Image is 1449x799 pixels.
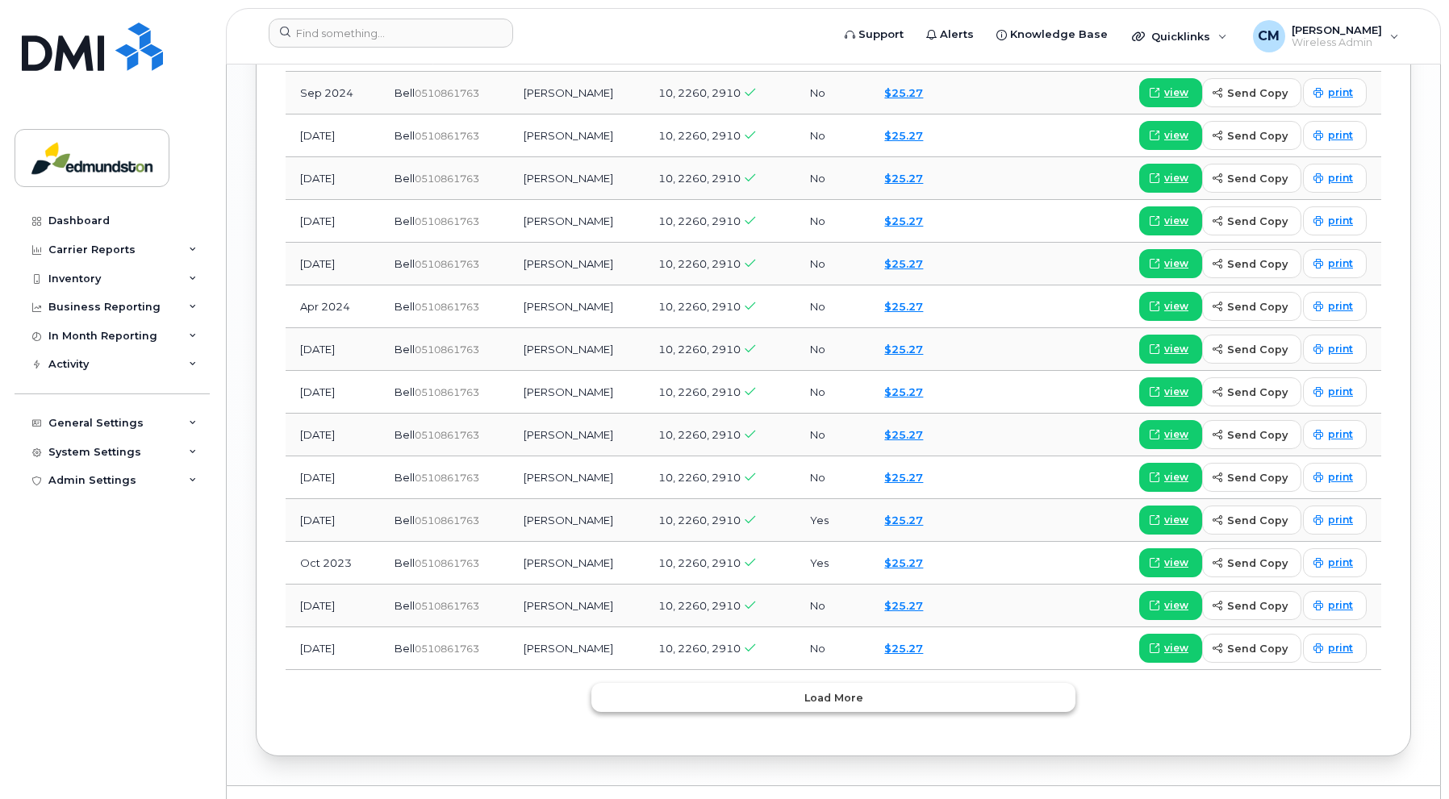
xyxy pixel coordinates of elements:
[1139,377,1202,406] a: view
[1328,299,1353,314] span: print
[1202,78,1301,107] button: send copy
[658,642,741,655] span: 10, 2260, 2910
[286,114,380,157] td: [DATE]
[1202,634,1301,663] button: send copy
[658,343,741,356] span: 10, 2260, 2910
[1227,85,1288,101] span: send copy
[658,556,741,569] span: 10, 2260, 2910
[658,599,741,612] span: 10, 2260, 2910
[1328,85,1353,100] span: print
[1227,256,1288,272] span: send copy
[1202,164,1301,193] button: send copy
[1139,463,1202,492] a: view
[395,428,415,441] span: Bell
[1328,171,1353,185] span: print
[1202,249,1301,278] button: send copy
[395,343,415,356] span: Bell
[884,129,923,142] a: $25.27
[658,129,741,142] span: 10, 2260, 2910
[795,499,870,542] td: Yes
[509,328,644,371] td: [PERSON_NAME]
[833,19,915,51] a: Support
[1151,30,1210,43] span: Quicklinks
[658,214,741,227] span: 10, 2260, 2910
[509,285,644,328] td: [PERSON_NAME]
[395,385,415,398] span: Bell
[286,243,380,285] td: [DATE]
[1202,335,1301,364] button: send copy
[1164,299,1188,314] span: view
[395,642,415,655] span: Bell
[395,514,415,526] span: Bell
[1303,377,1367,406] a: print
[795,585,870,627] td: No
[1227,427,1288,443] span: send copy
[1164,470,1188,485] span: view
[1164,342,1188,356] span: view
[1164,556,1188,570] span: view
[1139,634,1202,663] a: view
[1139,206,1202,235] a: view
[884,514,923,526] a: $25.27
[1139,548,1202,577] a: view
[1010,27,1108,43] span: Knowledge Base
[1202,548,1301,577] button: send copy
[395,257,415,270] span: Bell
[509,72,644,114] td: [PERSON_NAME]
[795,72,870,114] td: No
[1328,598,1353,613] span: print
[884,599,923,612] a: $25.27
[1164,641,1188,655] span: view
[1328,214,1353,228] span: print
[1164,85,1188,100] span: view
[1328,470,1353,485] span: print
[658,428,741,441] span: 10, 2260, 2910
[884,385,923,398] a: $25.27
[415,130,479,142] span: 0510861763
[884,471,923,484] a: $25.27
[286,371,380,414] td: [DATE]
[795,414,870,456] td: No
[1258,27,1280,46] span: CM
[415,301,479,313] span: 0510861763
[795,157,870,200] td: No
[1202,206,1301,235] button: send copy
[1328,427,1353,442] span: print
[1139,78,1202,107] a: view
[286,627,380,670] td: [DATE]
[658,257,741,270] span: 10, 2260, 2910
[1227,470,1288,485] span: send copy
[509,542,644,585] td: [PERSON_NAME]
[1202,121,1301,150] button: send copy
[1328,641,1353,655] span: print
[509,627,644,670] td: [PERSON_NAME]
[1227,641,1288,656] span: send copy
[415,258,479,270] span: 0510861763
[1139,420,1202,449] a: view
[1139,506,1202,535] a: view
[884,428,923,441] a: $25.27
[415,87,479,99] span: 0510861763
[395,214,415,227] span: Bell
[415,173,479,185] span: 0510861763
[1139,292,1202,321] a: view
[509,371,644,414] td: [PERSON_NAME]
[509,414,644,456] td: [PERSON_NAME]
[658,471,741,484] span: 10, 2260, 2910
[795,114,870,157] td: No
[509,157,644,200] td: [PERSON_NAME]
[1139,121,1202,150] a: view
[1242,20,1410,52] div: Christian Michaud
[795,627,870,670] td: No
[1202,506,1301,535] button: send copy
[1328,556,1353,570] span: print
[915,19,985,51] a: Alerts
[286,285,380,328] td: Apr 2024
[509,585,644,627] td: [PERSON_NAME]
[795,285,870,328] td: No
[940,27,974,43] span: Alerts
[395,172,415,185] span: Bell
[1227,513,1288,528] span: send copy
[1164,427,1188,442] span: view
[884,343,923,356] a: $25.27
